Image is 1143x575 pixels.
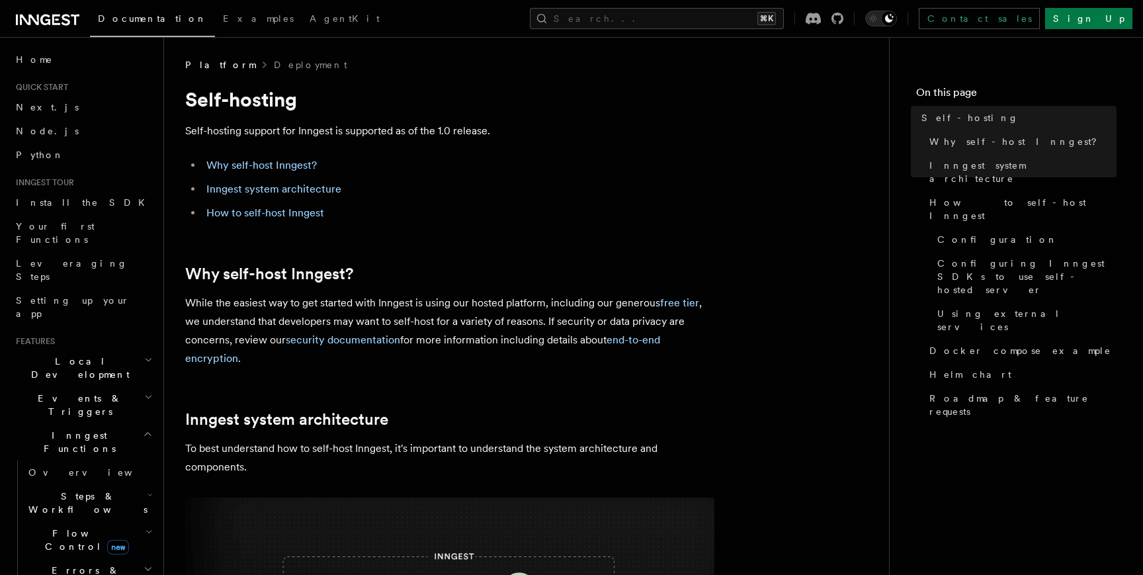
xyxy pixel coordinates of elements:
a: free tier [660,296,699,309]
span: Using external services [937,307,1117,333]
span: Inngest system architecture [929,159,1117,185]
span: Steps & Workflows [23,490,148,516]
a: How to self-host Inngest [924,191,1117,228]
span: Overview [28,467,165,478]
span: Your first Functions [16,221,95,245]
a: Deployment [274,58,347,71]
a: Helm chart [924,363,1117,386]
a: Inngest system architecture [206,183,341,195]
span: Roadmap & feature requests [929,392,1117,418]
a: Next.js [11,95,155,119]
span: AgentKit [310,13,380,24]
a: Why self-host Inngest? [185,265,353,283]
a: AgentKit [302,4,388,36]
a: How to self-host Inngest [206,206,324,219]
span: Inngest Functions [11,429,143,455]
span: Features [11,336,55,347]
button: Toggle dark mode [865,11,897,26]
span: Platform [185,58,255,71]
span: Leveraging Steps [16,258,128,282]
button: Local Development [11,349,155,386]
h4: On this page [916,85,1117,106]
h1: Self-hosting [185,87,714,111]
span: Events & Triggers [11,392,144,418]
a: Home [11,48,155,71]
a: Why self-host Inngest? [924,130,1117,154]
a: security documentation [286,333,400,346]
p: Self-hosting support for Inngest is supported as of the 1.0 release. [185,122,714,140]
span: Helm chart [929,368,1011,381]
kbd: ⌘K [757,12,776,25]
span: new [107,540,129,554]
span: Why self-host Inngest? [929,135,1106,148]
span: Home [16,53,53,66]
span: Node.js [16,126,79,136]
span: Docker compose example [929,344,1111,357]
span: Documentation [98,13,207,24]
a: Overview [23,461,155,484]
a: Your first Functions [11,214,155,251]
a: Inngest system architecture [185,410,388,429]
span: Configuring Inngest SDKs to use self-hosted server [937,257,1117,296]
a: Install the SDK [11,191,155,214]
span: Next.js [16,102,79,112]
span: Examples [223,13,294,24]
a: Roadmap & feature requests [924,386,1117,423]
span: Inngest tour [11,177,74,188]
a: Configuration [932,228,1117,251]
span: How to self-host Inngest [929,196,1117,222]
span: Python [16,150,64,160]
a: Inngest system architecture [924,154,1117,191]
a: Configuring Inngest SDKs to use self-hosted server [932,251,1117,302]
a: Documentation [90,4,215,37]
button: Flow Controlnew [23,521,155,558]
p: To best understand how to self-host Inngest, it's important to understand the system architecture... [185,439,714,476]
p: While the easiest way to get started with Inngest is using our hosted platform, including our gen... [185,294,714,368]
a: Contact sales [919,8,1040,29]
a: Using external services [932,302,1117,339]
a: Setting up your app [11,288,155,326]
a: Python [11,143,155,167]
button: Search...⌘K [530,8,784,29]
a: Self-hosting [916,106,1117,130]
button: Inngest Functions [11,423,155,461]
span: Quick start [11,82,68,93]
a: Examples [215,4,302,36]
span: Install the SDK [16,197,153,208]
span: Local Development [11,355,144,381]
a: Docker compose example [924,339,1117,363]
a: Leveraging Steps [11,251,155,288]
span: Self-hosting [921,111,1019,124]
a: Node.js [11,119,155,143]
button: Events & Triggers [11,386,155,423]
a: Sign Up [1045,8,1132,29]
span: Flow Control [23,527,146,553]
span: Setting up your app [16,295,130,319]
span: Configuration [937,233,1058,246]
a: Why self-host Inngest? [206,159,317,171]
button: Steps & Workflows [23,484,155,521]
